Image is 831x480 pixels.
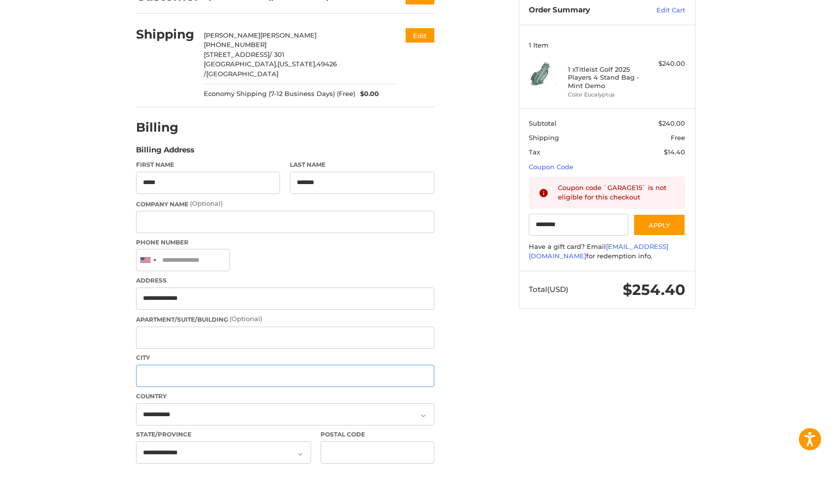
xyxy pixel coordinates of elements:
span: Total (USD) [529,285,568,294]
h2: Billing [136,120,194,135]
span: $254.40 [623,281,685,299]
div: Coupon code `GARAGE15` is not eligible for this checkout [558,183,676,202]
span: / 301 [270,50,284,58]
input: Gift Certificate or Coupon Code [529,214,628,236]
small: (Optional) [230,315,262,323]
iframe: Google Customer Reviews [749,453,831,480]
button: Edit [406,28,434,43]
small: (Optional) [190,199,223,207]
span: [US_STATE], [277,60,317,68]
label: Last Name [290,160,434,169]
label: Country [136,392,434,401]
span: 49426 / [204,60,337,78]
span: [PHONE_NUMBER] [204,41,267,48]
span: $0.00 [355,89,379,99]
div: $240.00 [646,59,685,69]
legend: Billing Address [136,144,194,160]
button: Apply [633,214,686,236]
li: Color Eucalyptus [568,91,644,99]
span: Economy Shipping (7-12 Business Days) (Free) [204,89,355,99]
div: United States: +1 [137,249,159,271]
label: City [136,353,434,362]
label: First Name [136,160,280,169]
span: $240.00 [658,119,685,127]
label: Address [136,276,434,285]
a: Coupon Code [529,163,573,171]
label: Postal Code [321,430,434,439]
span: [PERSON_NAME] [204,31,260,39]
span: Free [671,134,685,142]
span: Tax [529,148,540,156]
a: Edit Cart [635,5,685,15]
h3: Order Summary [529,5,635,15]
span: [STREET_ADDRESS] [204,50,270,58]
span: [PERSON_NAME] [260,31,317,39]
span: [GEOGRAPHIC_DATA] [206,70,278,78]
span: Subtotal [529,119,556,127]
h4: 1 x Titleist Golf 2025 Players 4 Stand Bag - Mint Demo [568,65,644,90]
span: $14.40 [664,148,685,156]
label: State/Province [136,430,311,439]
span: [GEOGRAPHIC_DATA], [204,60,277,68]
label: Apartment/Suite/Building [136,314,434,324]
h2: Shipping [136,27,194,42]
span: Shipping [529,134,559,142]
label: Phone Number [136,238,434,247]
div: Have a gift card? Email for redemption info. [529,242,685,261]
label: Company Name [136,199,434,209]
h3: 1 Item [529,41,685,49]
